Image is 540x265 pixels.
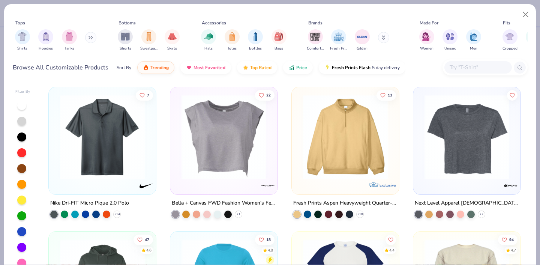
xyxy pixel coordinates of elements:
[519,8,533,22] button: Close
[389,247,394,253] div: 4.4
[446,32,454,41] img: Unisex Image
[134,234,153,245] button: Like
[355,29,370,51] div: filter for Gildan
[136,90,153,100] button: Like
[324,65,330,71] img: flash.gif
[140,29,157,51] div: filter for Sweatpants
[376,90,396,100] button: Like
[442,29,457,51] button: filter button
[319,61,405,74] button: Fresh Prints Flash5 day delivery
[178,95,270,179] img: c768ab5a-8da2-4a2e-b8dd-29752a77a1e5
[150,65,169,71] span: Trending
[355,29,370,51] button: filter button
[357,212,363,217] span: + 10
[168,32,177,41] img: Skirts Image
[333,31,344,42] img: Fresh Prints Image
[15,20,25,26] div: Tops
[357,46,367,51] span: Gildan
[330,29,347,51] button: filter button
[38,29,53,51] div: filter for Hoodies
[357,31,368,42] img: Gildan Image
[511,247,516,253] div: 4.7
[18,32,27,41] img: Shirts Image
[420,20,438,26] div: Made For
[307,29,324,51] button: filter button
[140,29,157,51] button: filter button
[385,234,396,245] button: Like
[503,178,518,193] img: Next Level Apparel logo
[193,65,225,71] span: Most Favorited
[140,46,157,51] span: Sweatpants
[255,234,274,245] button: Like
[13,63,108,72] div: Browse All Customizable Products
[114,212,120,217] span: + 14
[260,178,275,193] img: Bella + Canvas logo
[470,46,477,51] span: Men
[308,20,322,26] div: Brands
[330,46,347,51] span: Fresh Prints
[293,199,397,208] div: Fresh Prints Aspen Heavyweight Quarter-Zip
[201,29,216,51] div: filter for Hats
[65,32,73,41] img: Tanks Image
[186,65,192,71] img: most_fav.gif
[307,46,324,51] span: Comfort Colors
[421,95,513,179] img: c38c874d-42b5-4d71-8780-7fdc484300a7
[237,212,240,217] span: + 1
[332,65,370,71] span: Fresh Prints Flash
[388,93,392,97] span: 13
[307,29,324,51] div: filter for Comfort Colors
[204,46,213,51] span: Hats
[147,93,150,97] span: 7
[227,46,237,51] span: Totes
[419,29,434,51] div: filter for Women
[419,29,434,51] button: filter button
[379,183,396,188] span: Exclusive
[444,46,456,51] span: Unisex
[225,29,240,51] div: filter for Totes
[180,61,231,74] button: Most Favorited
[442,29,457,51] div: filter for Unisex
[165,29,180,51] button: filter button
[248,29,263,51] div: filter for Bottles
[502,29,517,51] button: filter button
[118,29,133,51] div: filter for Shorts
[39,46,53,51] span: Hoodies
[17,46,27,51] span: Shirts
[201,29,216,51] button: filter button
[251,32,259,41] img: Bottles Image
[38,29,53,51] button: filter button
[266,93,271,97] span: 22
[118,20,136,26] div: Bottoms
[15,89,30,95] div: Filter By
[137,61,174,74] button: Trending
[503,20,510,26] div: Fits
[204,32,213,41] img: Hats Image
[202,20,226,26] div: Accessories
[147,247,152,253] div: 4.6
[42,32,50,41] img: Hoodies Image
[139,178,154,193] img: Nike logo
[62,29,77,51] button: filter button
[165,29,180,51] div: filter for Skirts
[509,238,514,241] span: 94
[466,29,481,51] div: filter for Men
[64,46,74,51] span: Tanks
[225,29,240,51] button: filter button
[505,32,514,41] img: Cropped Image
[167,46,177,51] span: Skirts
[502,46,517,51] span: Cropped
[274,46,283,51] span: Bags
[283,61,313,74] button: Price
[469,32,478,41] img: Men Image
[422,32,431,41] img: Women Image
[15,29,30,51] div: filter for Shirts
[420,46,433,51] span: Women
[449,63,507,72] input: Try "T-Shirt"
[118,29,133,51] button: filter button
[271,29,286,51] div: filter for Bags
[266,238,271,241] span: 18
[330,29,347,51] div: filter for Fresh Prints
[271,29,286,51] button: filter button
[249,46,262,51] span: Bottles
[372,63,400,72] span: 5 day delivery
